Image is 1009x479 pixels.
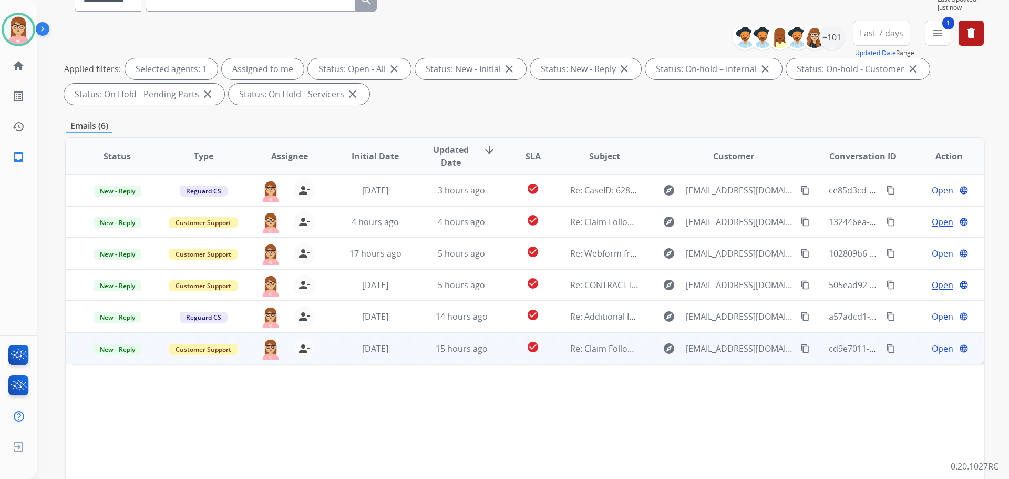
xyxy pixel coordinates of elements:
mat-icon: check_circle [527,246,539,258]
mat-icon: close [907,63,919,75]
mat-icon: language [959,344,969,353]
p: Applied filters: [64,63,121,75]
mat-icon: close [388,63,400,75]
mat-icon: person_remove [298,216,311,228]
span: Customer Support [169,249,238,260]
mat-icon: content_copy [800,344,810,353]
span: 14 hours ago [436,311,488,322]
mat-icon: content_copy [800,249,810,258]
span: New - Reply [94,312,141,323]
mat-icon: person_remove [298,279,311,291]
mat-icon: close [618,63,631,75]
span: Re: Webform from [EMAIL_ADDRESS][DOMAIN_NAME] on [DATE] [570,248,822,259]
span: 505ead92-b871-4693-aa5b-c39a5ea84b6d [829,279,993,291]
span: 4 hours ago [438,216,485,228]
mat-icon: close [201,88,214,100]
span: Updated Date [427,144,475,169]
img: agent-avatar [260,211,281,233]
mat-icon: check_circle [527,277,539,290]
mat-icon: content_copy [800,217,810,227]
span: [EMAIL_ADDRESS][DOMAIN_NAME] [686,247,794,260]
span: 132446ea-0db7-43ec-b01d-74ad7d355b4d [829,216,994,228]
mat-icon: check_circle [527,341,539,353]
span: [DATE] [362,311,388,322]
button: Last 7 days [853,21,910,46]
mat-icon: explore [663,184,675,197]
mat-icon: list_alt [12,90,25,103]
button: Updated Date [855,49,896,57]
div: Selected agents: 1 [125,58,218,79]
span: Open [932,247,953,260]
span: Status [104,150,131,162]
span: Just now [938,4,984,12]
span: Assignee [271,150,308,162]
span: 102809b6-3962-463d-95d1-58fa0e8894fc [829,248,987,259]
mat-icon: close [759,63,771,75]
mat-icon: check_circle [527,214,539,227]
mat-icon: delete [965,27,977,39]
span: New - Reply [94,249,141,260]
img: agent-avatar [260,243,281,265]
mat-icon: person_remove [298,247,311,260]
span: Range [855,48,914,57]
span: 4 hours ago [352,216,399,228]
span: 15 hours ago [436,343,488,354]
span: Open [932,310,953,323]
span: [DATE] [362,185,388,196]
mat-icon: explore [663,279,675,291]
mat-icon: explore [663,216,675,228]
mat-icon: content_copy [886,344,895,353]
th: Action [898,138,984,175]
p: Emails (6) [66,119,112,133]
span: Re: CaseID: 62830 - SO19445// Cleaning kit did not work [570,185,787,196]
img: agent-avatar [260,274,281,297]
mat-icon: person_remove [298,342,311,355]
span: Last 7 days [860,31,903,35]
mat-icon: home [12,59,25,72]
mat-icon: history [12,120,25,133]
mat-icon: check_circle [527,309,539,321]
span: SLA [526,150,541,162]
mat-icon: person_remove [298,184,311,197]
div: Status: On-hold - Customer [786,58,930,79]
span: Customer [713,150,754,162]
span: Type [194,150,213,162]
div: Status: New - Initial [415,58,526,79]
span: Customer Support [169,280,238,291]
span: [EMAIL_ADDRESS][DOMAIN_NAME] [686,342,794,355]
div: Status: On-hold – Internal [645,58,782,79]
span: a57adcd1-b2e2-4fe6-9007-4f7f2c1362d6 [829,311,985,322]
div: Status: New - Reply [530,58,641,79]
span: New - Reply [94,186,141,197]
mat-icon: check_circle [527,182,539,195]
div: Status: On Hold - Pending Parts [64,84,224,105]
mat-icon: content_copy [800,280,810,290]
mat-icon: language [959,249,969,258]
mat-icon: content_copy [886,249,895,258]
span: 1 [942,17,954,29]
span: [EMAIL_ADDRESS][DOMAIN_NAME] [686,184,794,197]
span: [EMAIL_ADDRESS][DOMAIN_NAME] [686,279,794,291]
mat-icon: menu [931,27,944,39]
span: 17 hours ago [349,248,401,259]
mat-icon: explore [663,247,675,260]
img: agent-avatar [260,306,281,328]
mat-icon: close [503,63,516,75]
mat-icon: content_copy [886,217,895,227]
img: avatar [4,15,33,44]
span: New - Reply [94,280,141,291]
mat-icon: inbox [12,151,25,164]
span: [DATE] [362,343,388,354]
span: Open [932,342,953,355]
p: 0.20.1027RC [951,460,998,473]
span: Re: Additional Info [570,311,642,322]
span: Re: CONTRACT ID 32a33ed6-8dda-4ee0-94a7-990d3cdccb7e [570,279,804,291]
span: Subject [589,150,620,162]
span: Customer Support [169,217,238,228]
mat-icon: language [959,280,969,290]
span: Open [932,184,953,197]
span: cd9e7011-2ae8-4422-88de-25669591ce9c [829,343,990,354]
span: Initial Date [352,150,399,162]
mat-icon: content_copy [800,186,810,195]
span: 3 hours ago [438,185,485,196]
